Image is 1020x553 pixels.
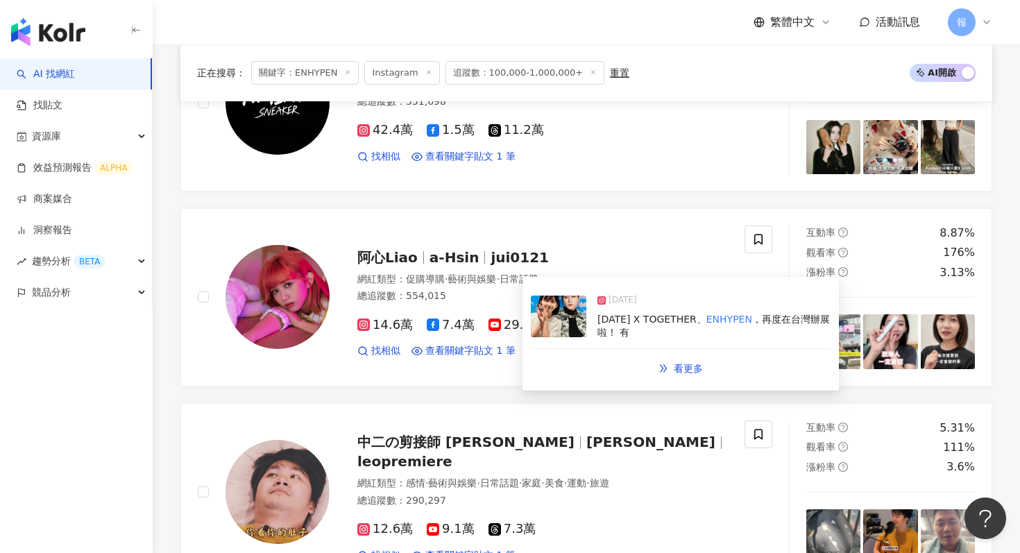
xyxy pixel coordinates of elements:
[590,477,609,488] span: 旅遊
[371,150,400,164] span: 找相似
[428,477,477,488] span: 藝術與娛樂
[519,477,522,488] span: ·
[180,208,992,386] a: KOL Avatar阿心Liaoa-Hsinjui0121網紅類型：促購導購·藝術與娛樂·日常話題總追蹤數：554,01514.6萬7.4萬29.3萬4萬找相似查看關鍵字貼文 1 筆互動率que...
[838,442,848,452] span: question-circle
[427,318,475,332] span: 7.4萬
[586,434,715,450] span: [PERSON_NAME]
[17,192,72,206] a: 商案媒合
[251,61,359,85] span: 關鍵字：ENHYPEN
[427,123,475,137] span: 1.5萬
[943,245,975,260] div: 176%
[609,293,637,307] span: [DATE]
[357,249,418,266] span: 阿心Liao
[17,223,72,237] a: 洞察報告
[957,15,967,30] span: 報
[500,273,538,284] span: 日常話題
[658,364,668,373] span: double-right
[921,314,975,368] img: post-image
[838,462,848,472] span: question-circle
[17,257,26,266] span: rise
[491,249,549,266] span: jui0121
[488,123,544,137] span: 11.2萬
[17,67,75,81] a: searchAI 找網紅
[32,277,71,308] span: 競品分析
[806,422,835,433] span: 互動率
[371,344,400,358] span: 找相似
[357,494,728,508] div: 總追蹤數 ： 290,297
[427,522,475,536] span: 9.1萬
[445,61,605,85] span: 追蹤數：100,000-1,000,000+
[425,150,516,164] span: 查看關鍵字貼文 1 筆
[863,314,917,368] img: post-image
[32,246,105,277] span: 趨勢分析
[357,434,575,450] span: 中二の剪接師 [PERSON_NAME]
[644,355,717,382] a: double-right看更多
[964,497,1006,539] iframe: Help Scout Beacon - Open
[806,227,835,238] span: 互動率
[226,440,330,544] img: KOL Avatar
[180,14,992,192] a: KOL AvatarNMIND恩邁選貨店nmind_sneaker網紅類型：促購導購·美妝時尚·日常話題·家庭·穿搭·運動總追蹤數：551,69842.4萬1.5萬11.2萬找相似查看關鍵字貼文...
[357,150,400,164] a: 找相似
[74,255,105,269] div: BETA
[197,67,246,78] span: 正在搜尋 ：
[357,318,413,332] span: 14.6萬
[448,273,496,284] span: 藝術與娛樂
[943,440,975,455] div: 111%
[425,344,516,358] span: 查看關鍵字貼文 1 筆
[940,265,975,280] div: 3.13%
[411,344,516,358] a: 查看關鍵字貼文 1 筆
[357,289,728,303] div: 總追蹤數 ： 554,015
[411,150,516,164] a: 查看關鍵字貼文 1 筆
[838,423,848,432] span: question-circle
[522,477,541,488] span: 家庭
[357,273,728,287] div: 網紅類型 ：
[357,522,413,536] span: 12.6萬
[838,267,848,277] span: question-circle
[610,67,629,78] div: 重置
[17,161,133,175] a: 效益預測報告ALPHA
[921,120,975,174] img: post-image
[364,61,439,85] span: Instagram
[806,461,835,473] span: 漲粉率
[531,296,586,337] img: post-image
[477,477,479,488] span: ·
[545,477,564,488] span: 美食
[488,522,536,536] span: 7.3萬
[541,477,544,488] span: ·
[445,273,448,284] span: ·
[406,273,445,284] span: 促購導購
[674,363,703,374] span: 看更多
[597,314,706,325] span: [DATE] X TOGETHER、
[488,318,544,332] span: 29.3萬
[806,266,835,278] span: 漲粉率
[425,477,428,488] span: ·
[406,477,425,488] span: 感情
[940,226,975,241] div: 8.87%
[11,18,85,46] img: logo
[876,15,920,28] span: 活動訊息
[946,459,975,475] div: 3.6%
[838,228,848,237] span: question-circle
[17,99,62,112] a: 找貼文
[357,344,400,358] a: 找相似
[838,248,848,257] span: question-circle
[226,245,330,349] img: KOL Avatar
[567,477,586,488] span: 運動
[357,477,728,491] div: 網紅類型 ：
[863,120,917,174] img: post-image
[357,453,452,470] span: leopremiere
[770,15,815,30] span: 繁體中文
[806,120,860,174] img: post-image
[430,249,479,266] span: a-Hsin
[357,123,413,137] span: 42.4萬
[586,477,589,488] span: ·
[496,273,499,284] span: ·
[706,314,752,325] mark: ENHYPEN
[226,51,330,155] img: KOL Avatar
[940,420,975,436] div: 5.31%
[32,121,61,152] span: 資源庫
[480,477,519,488] span: 日常話題
[357,95,728,109] div: 總追蹤數 ： 551,698
[564,477,567,488] span: ·
[806,441,835,452] span: 觀看率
